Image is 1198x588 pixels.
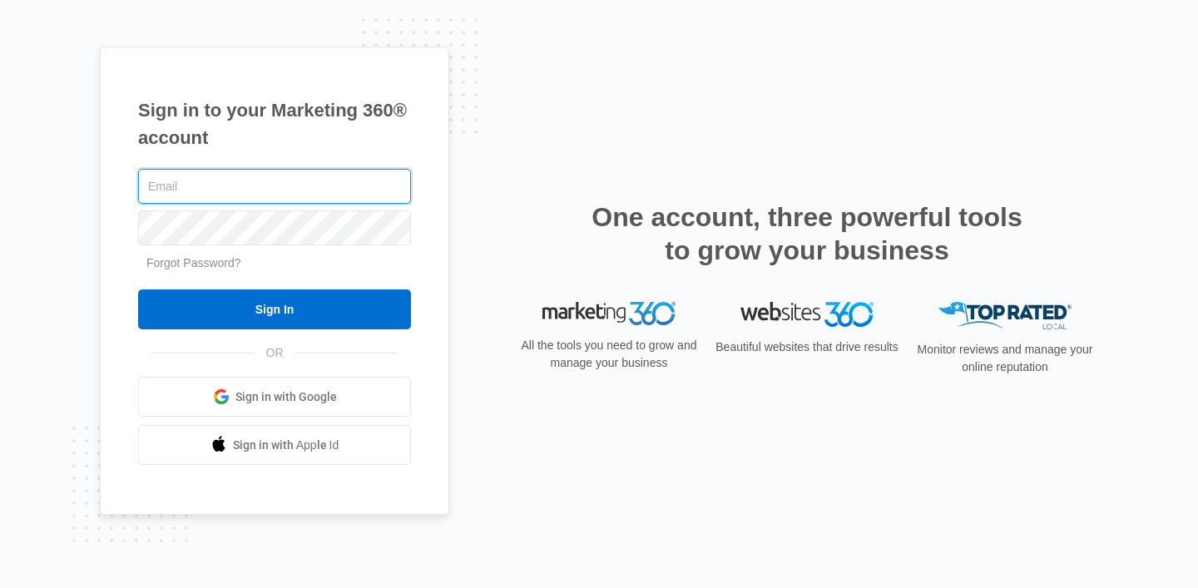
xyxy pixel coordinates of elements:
span: Sign in with Apple Id [233,437,339,454]
img: Websites 360 [740,302,874,326]
a: Sign in with Apple Id [138,425,411,465]
p: Beautiful websites that drive results [714,338,900,356]
h2: One account, three powerful tools to grow your business [587,200,1027,267]
p: All the tools you need to grow and manage your business [516,337,702,372]
img: Top Rated Local [938,302,1072,329]
a: Sign in with Google [138,377,411,417]
span: OR [255,344,295,362]
p: Monitor reviews and manage your online reputation [912,341,1098,376]
img: Marketing 360 [542,302,676,325]
a: Forgot Password? [146,256,241,269]
input: Email [138,169,411,204]
input: Sign In [138,289,411,329]
span: Sign in with Google [235,388,337,406]
h1: Sign in to your Marketing 360® account [138,96,411,151]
